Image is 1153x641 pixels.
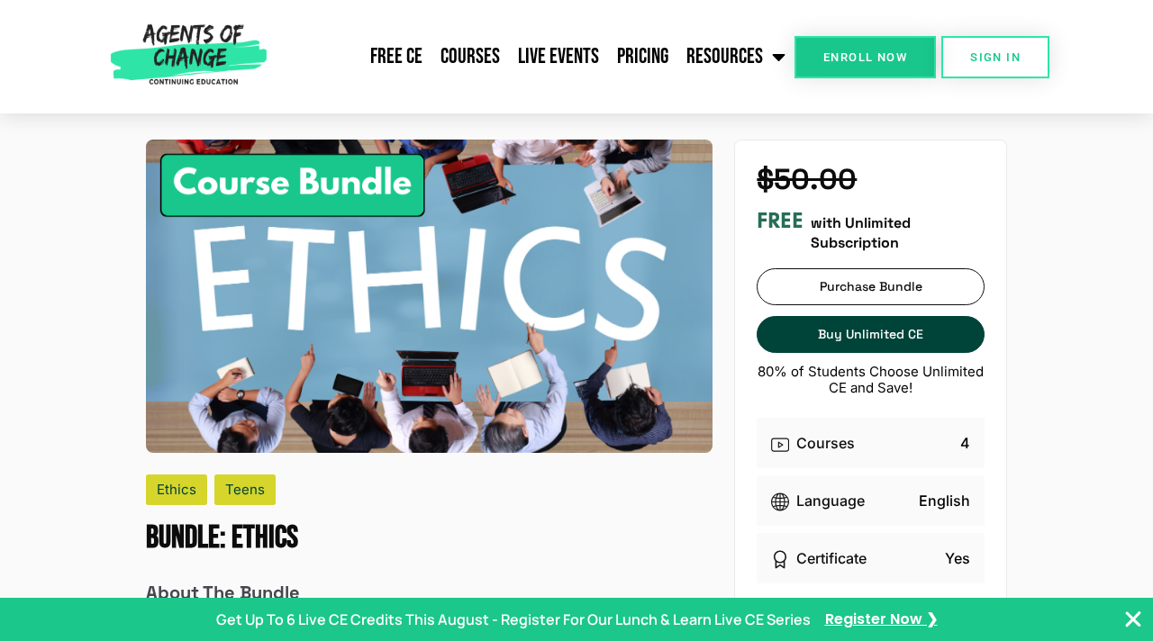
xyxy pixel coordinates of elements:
img: Ethics - 8 Credit CE Bundle [146,140,713,453]
a: Enroll Now [794,36,936,78]
p: Yes [945,547,970,569]
button: Close Banner [1122,609,1144,630]
a: Free CE [361,34,431,79]
a: Buy Unlimited CE [757,316,985,353]
span: Buy Unlimited CE [818,327,923,342]
a: Purchase Bundle [757,268,985,305]
a: SIGN IN [941,36,1049,78]
h1: Ethics - 8 Credit CE Bundle [146,519,713,557]
a: Resources [677,34,794,79]
div: Teens [214,474,276,505]
h3: FREE [757,208,803,234]
h4: $50.00 [757,162,985,196]
div: Ethics [146,474,207,505]
a: Pricing [608,34,677,79]
p: Courses [796,432,855,454]
p: 80% of Students Choose Unlimited CE and Save! [757,364,985,396]
p: English [919,490,970,511]
p: Language [796,490,865,511]
div: with Unlimited Subscription [757,208,985,254]
h6: About The Bundle [146,582,713,603]
span: Enroll Now [823,51,907,63]
a: Live Events [509,34,608,79]
p: Get Up To 6 Live CE Credits This August - Register For Our Lunch & Learn Live CE Series [216,609,811,630]
span: SIGN IN [970,51,1021,63]
a: Register Now ❯ [825,609,938,629]
span: Purchase Bundle [820,279,922,294]
p: Certificate [796,547,867,569]
p: 4 [960,432,970,454]
nav: Menu [274,34,794,79]
a: Courses [431,34,509,79]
